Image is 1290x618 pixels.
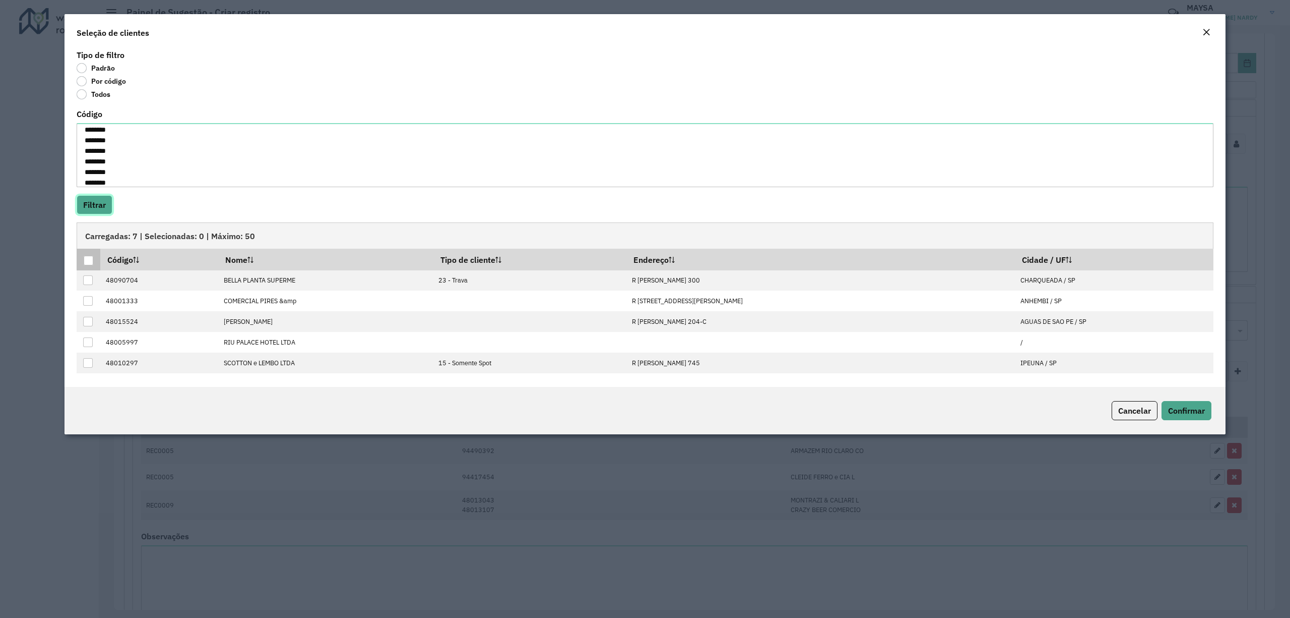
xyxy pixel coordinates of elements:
[1162,401,1211,420] button: Confirmar
[627,373,1015,394] td: R 1 PARQUE DOUTOR OCTAVIO DE MOU111111
[100,353,218,373] td: 48010297
[100,311,218,332] td: 48015524
[100,249,218,270] th: Código
[1199,26,1213,39] button: Close
[218,353,433,373] td: SCOTTON e LEMBO LTDA
[1015,332,1213,353] td: /
[627,270,1015,291] td: R [PERSON_NAME] 300
[77,27,149,39] h4: Seleção de clientes
[100,270,218,291] td: 48090704
[1015,373,1213,394] td: AGUAS DE SAO PE / SP
[77,89,110,99] label: Todos
[77,195,112,214] button: Filtrar
[77,49,124,61] label: Tipo de filtro
[1118,406,1151,416] span: Cancelar
[433,249,627,270] th: Tipo de cliente
[1015,311,1213,332] td: AGUAS DE SAO PE / SP
[1112,401,1157,420] button: Cancelar
[1168,406,1205,416] span: Confirmar
[433,270,627,291] td: 23 - Trava
[77,222,1213,249] div: Carregadas: 7 | Selecionadas: 0 | Máximo: 50
[627,291,1015,311] td: R [STREET_ADDRESS][PERSON_NAME]
[433,353,627,373] td: 15 - Somente Spot
[77,63,115,73] label: Padrão
[627,353,1015,373] td: R [PERSON_NAME] 745
[100,291,218,311] td: 48001333
[1015,249,1213,270] th: Cidade / UF
[77,76,126,86] label: Por código
[100,332,218,353] td: 48005997
[627,249,1015,270] th: Endereço
[218,373,433,394] td: SERVICO NACIONAL DE
[1202,28,1210,36] em: Fechar
[218,249,433,270] th: Nome
[100,373,218,394] td: 48000142
[218,270,433,291] td: BELLA PLANTA SUPERME
[1015,353,1213,373] td: IPEUNA / SP
[627,311,1015,332] td: R [PERSON_NAME] 204-C
[1015,270,1213,291] td: CHARQUEADA / SP
[77,108,102,120] label: Código
[218,311,433,332] td: [PERSON_NAME]
[218,291,433,311] td: COMERCIAL PIRES &amp
[1015,291,1213,311] td: ANHEMBI / SP
[218,332,433,353] td: RIU PALACE HOTEL LTDA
